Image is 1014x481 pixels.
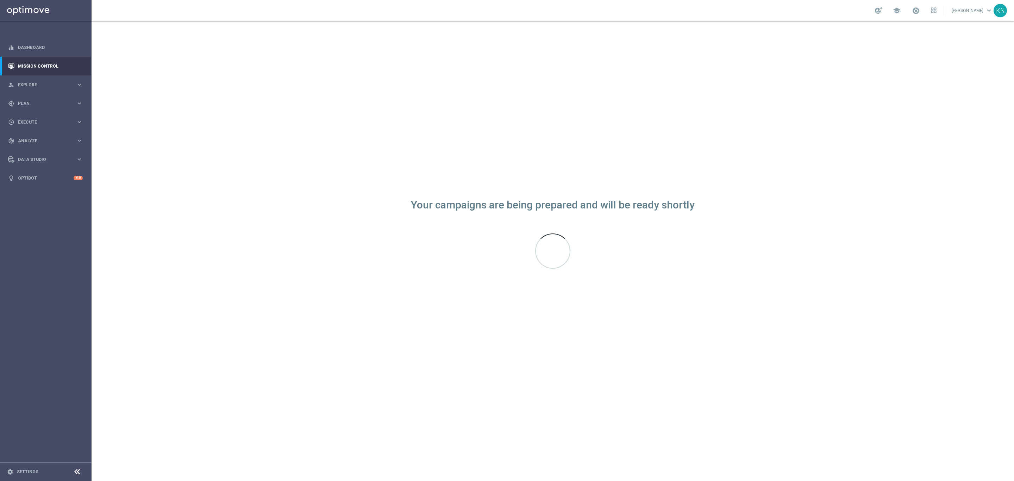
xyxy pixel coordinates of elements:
span: keyboard_arrow_down [985,7,993,14]
div: Explore [8,82,76,88]
span: Plan [18,101,76,106]
i: person_search [8,82,14,88]
div: Data Studio [8,156,76,163]
i: keyboard_arrow_right [76,81,83,88]
span: school [893,7,901,14]
a: [PERSON_NAME]keyboard_arrow_down [951,5,994,16]
i: lightbulb [8,175,14,181]
i: track_changes [8,138,14,144]
a: Optibot [18,169,74,187]
div: Plan [8,100,76,107]
i: keyboard_arrow_right [76,119,83,125]
i: keyboard_arrow_right [76,137,83,144]
button: track_changes Analyze keyboard_arrow_right [8,138,83,144]
span: Analyze [18,139,76,143]
a: Mission Control [18,57,83,75]
i: keyboard_arrow_right [76,156,83,163]
span: Data Studio [18,157,76,162]
button: Mission Control [8,63,83,69]
div: Your campaigns are being prepared and will be ready shortly [411,202,695,208]
i: gps_fixed [8,100,14,107]
div: Execute [8,119,76,125]
div: Dashboard [8,38,83,57]
button: gps_fixed Plan keyboard_arrow_right [8,101,83,106]
span: Explore [18,83,76,87]
div: Analyze [8,138,76,144]
button: Data Studio keyboard_arrow_right [8,157,83,162]
i: keyboard_arrow_right [76,100,83,107]
i: settings [7,469,13,475]
div: +10 [74,176,83,180]
span: Execute [18,120,76,124]
i: equalizer [8,44,14,51]
i: play_circle_outline [8,119,14,125]
button: person_search Explore keyboard_arrow_right [8,82,83,88]
a: Dashboard [18,38,83,57]
button: play_circle_outline Execute keyboard_arrow_right [8,119,83,125]
div: KN [994,4,1007,17]
div: Optibot [8,169,83,187]
a: Settings [17,470,38,474]
div: Mission Control [8,57,83,75]
button: equalizer Dashboard [8,45,83,50]
button: lightbulb Optibot +10 [8,175,83,181]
